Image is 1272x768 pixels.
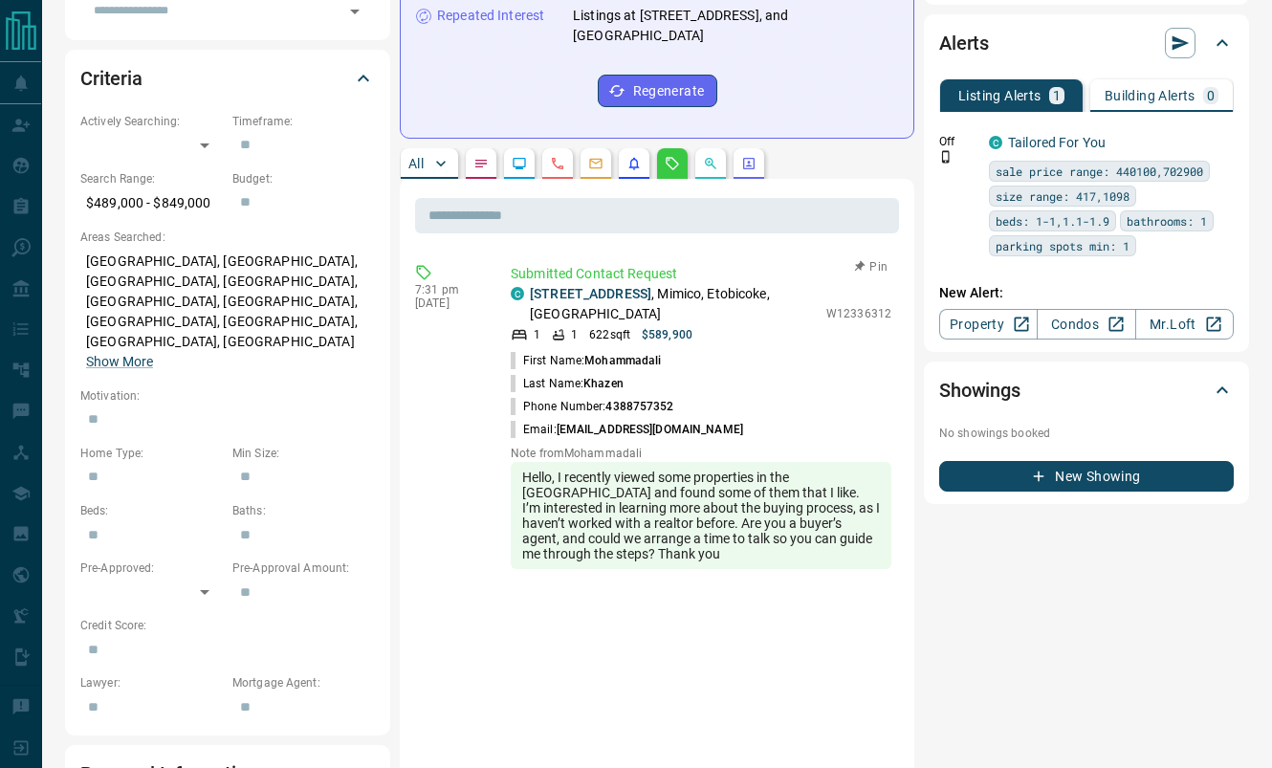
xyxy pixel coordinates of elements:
[1105,89,1195,102] p: Building Alerts
[996,162,1203,181] span: sale price range: 440100,702900
[626,156,642,171] svg: Listing Alerts
[80,617,375,634] p: Credit Score:
[996,187,1129,206] span: size range: 417,1098
[939,367,1234,413] div: Showings
[1053,89,1061,102] p: 1
[511,287,524,300] div: condos.ca
[530,284,817,324] p: , Mimico, Etobicoke, [GEOGRAPHIC_DATA]
[232,502,375,519] p: Baths:
[557,423,743,436] span: [EMAIL_ADDRESS][DOMAIN_NAME]
[939,309,1038,340] a: Property
[80,246,375,378] p: [GEOGRAPHIC_DATA], [GEOGRAPHIC_DATA], [GEOGRAPHIC_DATA], [GEOGRAPHIC_DATA], [GEOGRAPHIC_DATA], [G...
[80,387,375,405] p: Motivation:
[1008,135,1106,150] a: Tailored For You
[511,421,743,438] p: Email:
[1037,309,1135,340] a: Condos
[1135,309,1234,340] a: Mr.Loft
[80,502,223,519] p: Beds:
[703,156,718,171] svg: Opportunities
[1207,89,1215,102] p: 0
[232,560,375,577] p: Pre-Approval Amount:
[939,133,977,150] p: Off
[598,75,717,107] button: Regenerate
[844,258,899,275] button: Pin
[584,354,661,367] span: Mohammadali
[573,6,898,46] p: Listings at [STREET_ADDRESS], and [GEOGRAPHIC_DATA]
[511,375,624,392] p: Last Name:
[939,425,1234,442] p: No showings booked
[408,157,424,170] p: All
[939,28,989,58] h2: Alerts
[958,89,1042,102] p: Listing Alerts
[530,286,651,301] a: [STREET_ADDRESS]
[80,113,223,130] p: Actively Searching:
[232,170,375,187] p: Budget:
[80,55,375,101] div: Criteria
[232,674,375,691] p: Mortgage Agent:
[534,326,540,343] p: 1
[80,63,143,94] h2: Criteria
[80,170,223,187] p: Search Range:
[571,326,578,343] p: 1
[415,283,482,296] p: 7:31 pm
[588,156,603,171] svg: Emails
[80,229,375,246] p: Areas Searched:
[473,156,489,171] svg: Notes
[939,150,953,164] svg: Push Notification Only
[589,326,630,343] p: 622 sqft
[86,352,153,372] button: Show More
[511,462,891,569] div: Hello, I recently viewed some properties in the [GEOGRAPHIC_DATA] and found some of them that I l...
[939,20,1234,66] div: Alerts
[583,377,624,390] span: Khazen
[741,156,757,171] svg: Agent Actions
[642,326,692,343] p: $589,900
[80,187,223,219] p: $489,000 - $849,000
[826,305,891,322] p: W12336312
[415,296,482,310] p: [DATE]
[232,445,375,462] p: Min Size:
[437,6,544,26] p: Repeated Interest
[996,211,1109,230] span: beds: 1-1,1.1-1.9
[511,447,891,460] p: Note from Mohammadali
[80,674,223,691] p: Lawyer:
[939,375,1020,406] h2: Showings
[512,156,527,171] svg: Lead Browsing Activity
[939,283,1234,303] p: New Alert:
[550,156,565,171] svg: Calls
[80,445,223,462] p: Home Type:
[939,461,1234,492] button: New Showing
[989,136,1002,149] div: condos.ca
[511,398,674,415] p: Phone Number:
[80,560,223,577] p: Pre-Approved:
[511,352,662,369] p: First Name:
[996,236,1129,255] span: parking spots min: 1
[665,156,680,171] svg: Requests
[232,113,375,130] p: Timeframe:
[1127,211,1207,230] span: bathrooms: 1
[511,264,891,284] p: Submitted Contact Request
[605,400,673,413] span: 4388757352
